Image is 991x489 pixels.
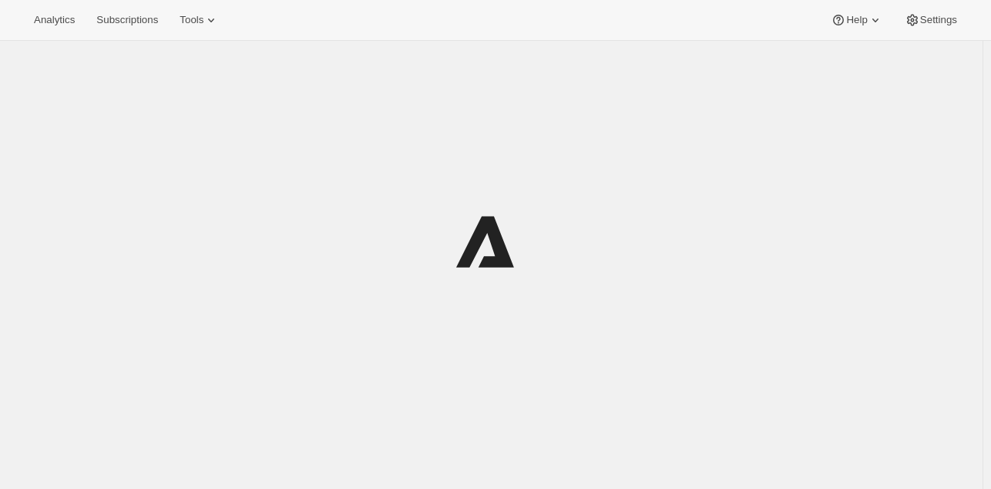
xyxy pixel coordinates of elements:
span: Help [846,14,867,26]
button: Tools [170,9,228,31]
button: Analytics [25,9,84,31]
span: Tools [180,14,203,26]
span: Analytics [34,14,75,26]
span: Subscriptions [96,14,158,26]
button: Help [821,9,892,31]
button: Subscriptions [87,9,167,31]
button: Settings [895,9,966,31]
span: Settings [920,14,957,26]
